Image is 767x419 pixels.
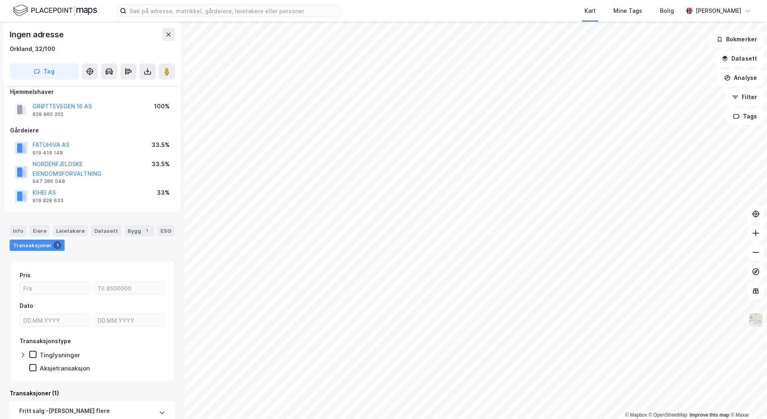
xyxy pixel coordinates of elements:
div: Hjemmelshaver [10,87,175,97]
div: 1 [143,227,151,235]
div: 33% [157,188,170,197]
button: Tags [726,108,764,124]
div: Eiere [30,225,50,236]
div: Pris [20,271,30,280]
div: Kontrollprogram for chat [727,380,767,419]
div: Bolig [660,6,674,16]
div: 919 419 148 [32,150,63,156]
div: ESG [157,225,175,236]
img: logo.f888ab2527a4732fd821a326f86c7f29.svg [13,4,97,18]
div: 919 828 633 [32,197,63,204]
input: DD.MM.YYYY [20,314,90,326]
input: Fra [20,282,90,294]
div: [PERSON_NAME] [696,6,741,16]
div: Dato [20,301,33,311]
div: Info [10,225,26,236]
div: Kart [584,6,596,16]
button: Tag [10,63,79,79]
button: Analyse [717,70,764,86]
div: Gårdeiere [10,126,175,135]
input: Søk på adresse, matrikkel, gårdeiere, leietakere eller personer [126,5,341,17]
div: Orkland, 32/100 [10,44,55,54]
div: Datasett [91,225,121,236]
div: Transaksjoner [10,240,65,251]
div: Leietakere [53,225,88,236]
div: 33.5% [152,159,170,169]
button: Bokmerker [710,31,764,47]
img: Z [748,312,763,327]
div: 33.5% [152,140,170,150]
input: DD.MM.YYYY [94,314,164,326]
button: Filter [725,89,764,105]
div: Fritt salg - [PERSON_NAME] flere [19,406,110,419]
div: 1 [53,241,61,249]
div: Transaksjoner (1) [10,388,175,398]
iframe: Chat Widget [727,380,767,419]
div: Tinglysninger [40,351,80,359]
div: Ingen adresse [10,28,65,41]
div: Bygg [124,225,154,236]
a: Mapbox [625,412,647,418]
div: 100% [154,102,170,111]
a: OpenStreetMap [649,412,688,418]
input: Til 8500000 [94,282,164,294]
button: Datasett [715,51,764,67]
div: 828 960 202 [32,111,63,118]
div: Aksjetransaksjon [40,364,90,372]
div: Transaksjonstype [20,336,71,346]
div: 947 286 048 [32,178,65,185]
a: Improve this map [690,412,729,418]
div: Mine Tags [613,6,642,16]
